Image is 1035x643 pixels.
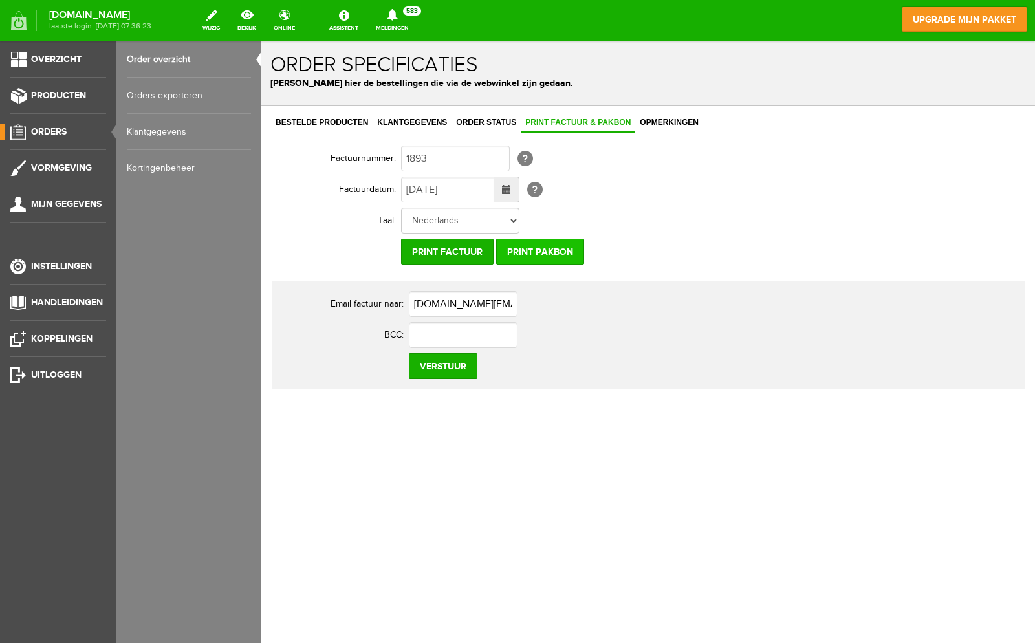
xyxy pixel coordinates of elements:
span: Order status [191,76,259,85]
span: Klantgegevens [112,76,190,85]
a: wijzig [195,6,228,35]
a: upgrade mijn pakket [902,6,1027,32]
input: Datum tot... [140,135,233,161]
a: Kortingenbeheer [127,150,251,186]
th: Email factuur naar: [18,247,147,278]
span: [?] [266,140,281,156]
span: Vormgeving [31,162,92,173]
span: Uitloggen [31,369,82,380]
strong: [DOMAIN_NAME] [49,12,151,19]
span: Producten [31,90,86,101]
span: Print factuur & pakbon [260,76,373,85]
span: laatste login: [DATE] 07:36:23 [49,23,151,30]
input: Print factuur [140,197,232,223]
a: Klantgegevens [127,114,251,150]
a: online [266,6,303,35]
span: Overzicht [31,54,82,65]
a: bekijk [230,6,264,35]
a: Meldingen583 [368,6,417,35]
span: [?] [256,109,272,125]
a: Print factuur & pakbon [260,72,373,91]
span: Orders [31,126,67,137]
a: Assistent [321,6,366,35]
span: Mijn gegevens [31,199,102,210]
a: Order overzicht [127,41,251,78]
p: [PERSON_NAME] hier de bestellingen die via de webwinkel zijn gedaan. [9,35,765,49]
a: Bestelde producten [10,72,111,91]
h1: Order specificaties [9,12,765,35]
th: Factuurnummer: [10,102,140,133]
a: Klantgegevens [112,72,190,91]
span: Bestelde producten [10,76,111,85]
span: 583 [403,6,421,16]
span: Koppelingen [31,333,93,344]
a: Orders exporteren [127,78,251,114]
th: BCC: [18,278,147,309]
span: Opmerkingen [375,76,441,85]
input: Print pakbon [235,197,323,223]
a: Opmerkingen [375,72,441,91]
input: Verstuur [147,312,216,338]
th: Factuurdatum: [10,133,140,164]
a: Order status [191,72,259,91]
th: Taal: [10,164,140,195]
span: Handleidingen [31,297,103,308]
span: Instellingen [31,261,92,272]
